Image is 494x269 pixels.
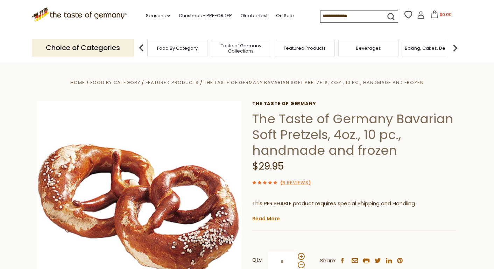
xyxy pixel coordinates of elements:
a: On Sale [276,12,294,20]
span: $0.00 [440,12,452,18]
a: Taste of Germany Collections [213,43,269,54]
span: Share: [320,256,336,265]
a: Seasons [146,12,170,20]
li: We will ship this product in heat-protective packaging and ice. [259,213,457,222]
a: Baking, Cakes, Desserts [405,46,459,51]
strong: Qty: [252,256,263,264]
img: next arrow [448,41,462,55]
a: Food By Category [90,79,140,86]
a: Read More [252,215,280,222]
a: Christmas - PRE-ORDER [179,12,232,20]
button: $0.00 [426,11,456,21]
p: This PERISHABLE product requires special Shipping and Handling [252,199,457,208]
a: 8 Reviews [282,179,309,187]
p: Choice of Categories [32,39,134,56]
span: ( ) [280,179,311,186]
a: The Taste of Germany [252,101,457,106]
a: Home [70,79,85,86]
a: Beverages [356,46,381,51]
a: The Taste of Germany Bavarian Soft Pretzels, 4oz., 10 pc., handmade and frozen [204,79,424,86]
span: $29.95 [252,159,284,173]
h1: The Taste of Germany Bavarian Soft Pretzels, 4oz., 10 pc., handmade and frozen [252,111,457,158]
a: Oktoberfest [240,12,268,20]
a: Food By Category [157,46,198,51]
a: Featured Products [284,46,326,51]
img: previous arrow [134,41,148,55]
a: Featured Products [146,79,199,86]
